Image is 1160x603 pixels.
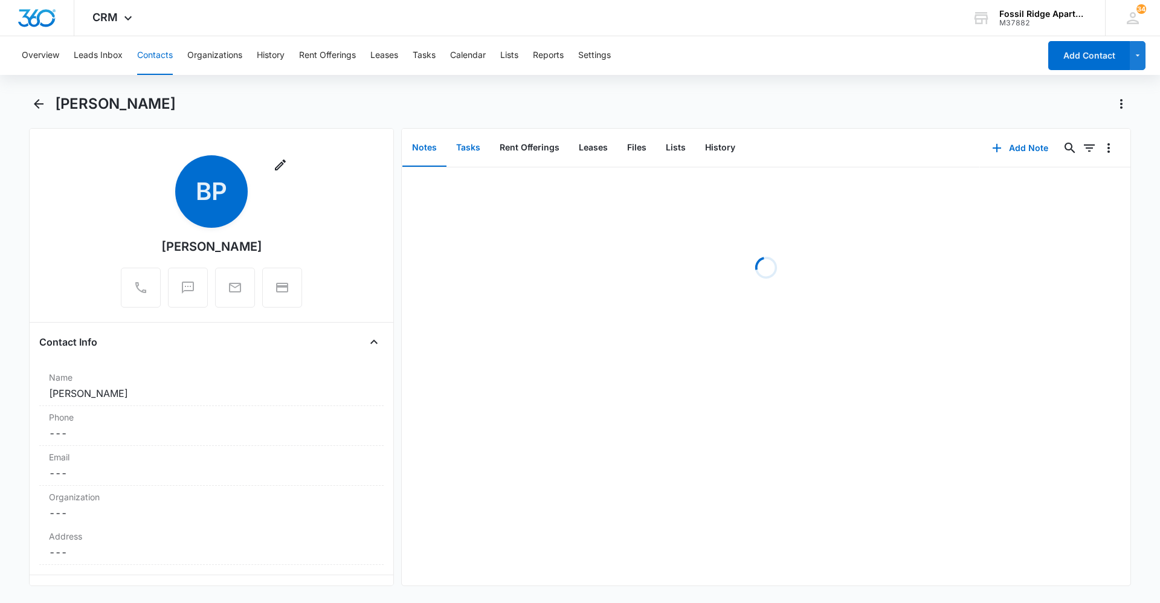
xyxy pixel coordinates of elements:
button: History [257,36,285,75]
button: Close [364,332,384,352]
div: Address--- [39,525,384,565]
span: CRM [92,11,118,24]
span: 34 [1136,4,1146,14]
button: Leads Inbox [74,36,123,75]
button: Contacts [137,36,173,75]
div: account name [999,9,1087,19]
button: Organizations [187,36,242,75]
div: Phone--- [39,406,384,446]
button: Add Contact [1048,41,1130,70]
div: account id [999,19,1087,27]
button: Add Note [980,134,1060,163]
dd: --- [49,466,374,480]
button: Lists [500,36,518,75]
button: Filters [1080,138,1099,158]
label: Organization [49,491,374,503]
dd: --- [49,426,374,440]
label: Name [49,371,374,384]
button: Back [29,94,48,114]
button: Settings [578,36,611,75]
div: notifications count [1136,4,1146,14]
div: Email--- [39,446,384,486]
div: Organization--- [39,486,384,525]
button: Rent Offerings [299,36,356,75]
div: Name[PERSON_NAME] [39,366,384,406]
button: Overflow Menu [1099,138,1118,158]
dd: --- [49,506,374,520]
label: Email [49,451,374,463]
button: Files [617,129,656,167]
h1: [PERSON_NAME] [55,95,176,113]
label: Phone [49,411,374,424]
dd: --- [49,545,374,559]
button: Overview [22,36,59,75]
button: Rent Offerings [490,129,569,167]
label: Address [49,530,374,543]
button: Leases [370,36,398,75]
button: Calendar [450,36,486,75]
button: Reports [533,36,564,75]
button: Tasks [446,129,490,167]
button: Notes [402,129,446,167]
button: Lists [656,129,695,167]
span: BP [175,155,248,228]
h4: Contact Info [39,335,97,349]
button: Actions [1112,94,1131,114]
button: History [695,129,745,167]
button: Leases [569,129,617,167]
dd: [PERSON_NAME] [49,386,374,401]
div: [PERSON_NAME] [161,237,262,256]
button: Tasks [413,36,436,75]
button: Search... [1060,138,1080,158]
